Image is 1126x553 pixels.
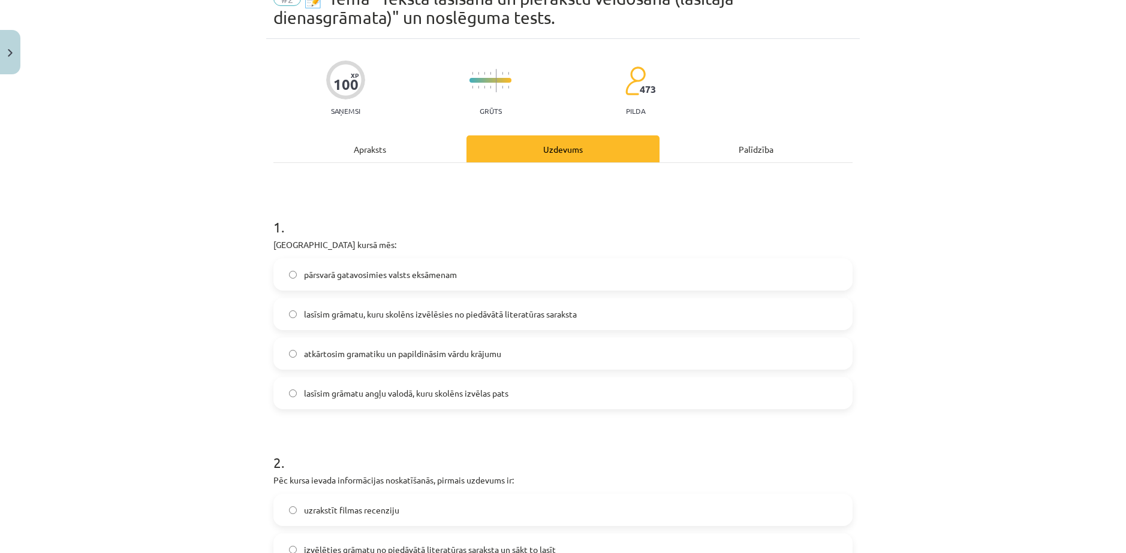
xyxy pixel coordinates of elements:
[304,387,508,400] span: lasīsim grāmatu angļu valodā, kuru skolēns izvēlas pats
[466,135,660,162] div: Uzdevums
[640,84,656,95] span: 473
[478,86,479,89] img: icon-short-line-57e1e144782c952c97e751825c79c345078a6d821885a25fce030b3d8c18986b.svg
[625,66,646,96] img: students-c634bb4e5e11cddfef0936a35e636f08e4e9abd3cc4e673bd6f9a4125e45ecb1.svg
[480,107,502,115] p: Grūts
[289,310,297,318] input: lasīsim grāmatu, kuru skolēns izvēlēsies no piedāvātā literatūras saraksta
[289,350,297,358] input: atkārtosim gramatiku un papildināsim vārdu krājumu
[273,135,466,162] div: Apraksts
[502,72,503,75] img: icon-short-line-57e1e144782c952c97e751825c79c345078a6d821885a25fce030b3d8c18986b.svg
[304,308,577,321] span: lasīsim grāmatu, kuru skolēns izvēlēsies no piedāvātā literatūras saraksta
[496,69,497,92] img: icon-long-line-d9ea69661e0d244f92f715978eff75569469978d946b2353a9bb055b3ed8787d.svg
[472,86,473,89] img: icon-short-line-57e1e144782c952c97e751825c79c345078a6d821885a25fce030b3d8c18986b.svg
[304,347,501,360] span: atkārtosim gramatiku un papildināsim vārdu krājumu
[660,135,853,162] div: Palīdzība
[333,76,359,93] div: 100
[289,271,297,279] input: pārsvarā gatavosimies valsts eksāmenam
[289,389,297,397] input: lasīsim grāmatu angļu valodā, kuru skolēns izvēlas pats
[273,198,853,235] h1: 1 .
[508,86,509,89] img: icon-short-line-57e1e144782c952c97e751825c79c345078a6d821885a25fce030b3d8c18986b.svg
[351,72,359,78] span: XP
[472,72,473,75] img: icon-short-line-57e1e144782c952c97e751825c79c345078a6d821885a25fce030b3d8c18986b.svg
[273,433,853,470] h1: 2 .
[289,506,297,514] input: uzrakstīt filmas recenziju
[490,86,491,89] img: icon-short-line-57e1e144782c952c97e751825c79c345078a6d821885a25fce030b3d8c18986b.svg
[484,72,485,75] img: icon-short-line-57e1e144782c952c97e751825c79c345078a6d821885a25fce030b3d8c18986b.svg
[304,504,399,516] span: uzrakstīt filmas recenziju
[273,238,853,251] p: [GEOGRAPHIC_DATA] kursā mēs:
[484,86,485,89] img: icon-short-line-57e1e144782c952c97e751825c79c345078a6d821885a25fce030b3d8c18986b.svg
[304,268,457,281] span: pārsvarā gatavosimies valsts eksāmenam
[273,474,853,486] p: Pēc kursa ievada informācijas noskatīšanās, pirmais uzdevums ir:
[478,72,479,75] img: icon-short-line-57e1e144782c952c97e751825c79c345078a6d821885a25fce030b3d8c18986b.svg
[626,107,645,115] p: pilda
[8,49,13,57] img: icon-close-lesson-0947bae3869378f0d4975bcd49f059093ad1ed9edebbc8119c70593378902aed.svg
[490,72,491,75] img: icon-short-line-57e1e144782c952c97e751825c79c345078a6d821885a25fce030b3d8c18986b.svg
[508,72,509,75] img: icon-short-line-57e1e144782c952c97e751825c79c345078a6d821885a25fce030b3d8c18986b.svg
[326,107,365,115] p: Saņemsi
[502,86,503,89] img: icon-short-line-57e1e144782c952c97e751825c79c345078a6d821885a25fce030b3d8c18986b.svg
